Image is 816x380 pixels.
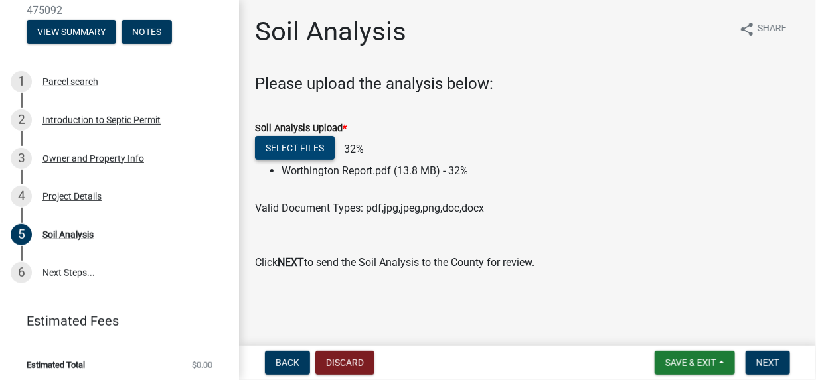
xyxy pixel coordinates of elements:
[746,351,790,375] button: Next
[11,224,32,245] div: 5
[655,351,735,375] button: Save & Exit
[192,361,212,369] span: $0.00
[42,154,144,163] div: Owner and Property Info
[728,16,797,42] button: shareShare
[255,16,406,48] h1: Soil Analysis
[265,351,310,375] button: Back
[278,256,304,269] strong: NEXT
[11,109,32,131] div: 2
[27,27,116,38] wm-modal-confirm: Summary
[255,136,335,160] button: Select files
[758,21,787,37] span: Share
[315,351,374,375] button: Discard
[255,202,484,214] span: Valid Document Types: pdf,jpg,jpeg,png,doc,docx
[122,20,172,44] button: Notes
[11,262,32,283] div: 6
[11,186,32,207] div: 4
[11,71,32,92] div: 1
[11,148,32,169] div: 3
[665,357,716,368] span: Save & Exit
[11,308,218,334] a: Estimated Fees
[42,230,94,239] div: Soil Analysis
[42,77,98,86] div: Parcel search
[255,74,800,94] h4: Please upload the analysis below:
[255,124,347,133] label: Soil Analysis Upload
[756,357,779,368] span: Next
[255,255,800,271] p: Click to send the Soil Analysis to the County for review.
[276,357,299,368] span: Back
[739,21,755,37] i: share
[282,163,800,179] li: Worthington Report.pdf (13.8 MB) - 32%
[42,115,161,125] div: Introduction to Septic Permit
[27,361,85,369] span: Estimated Total
[27,4,212,17] span: 475092
[42,192,102,201] div: Project Details
[122,27,172,38] wm-modal-confirm: Notes
[337,143,364,155] span: 32%
[27,20,116,44] button: View Summary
